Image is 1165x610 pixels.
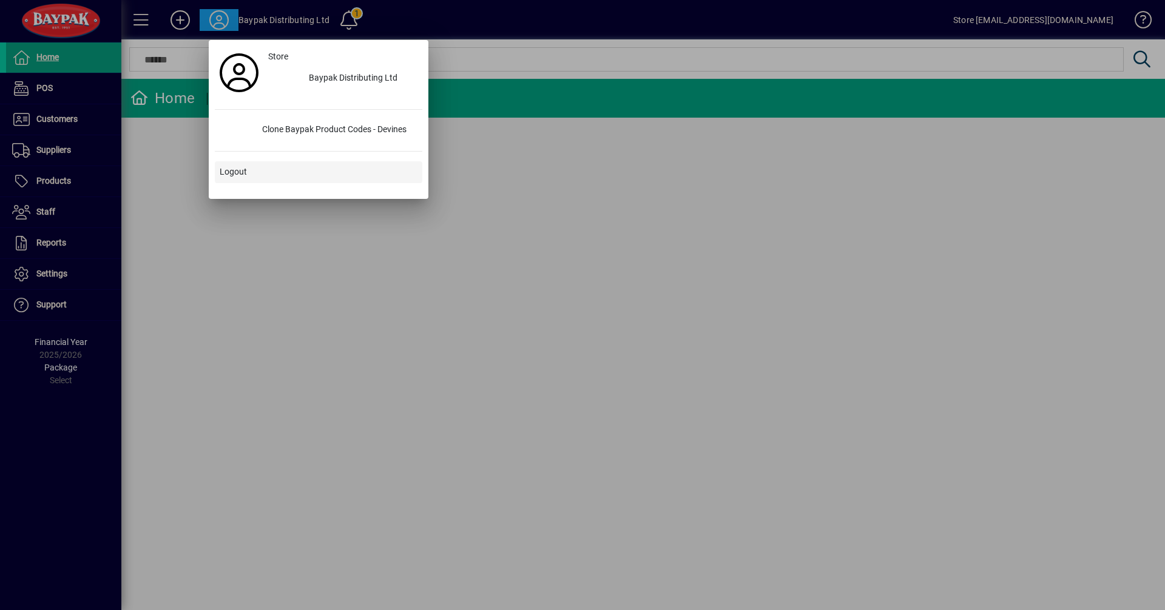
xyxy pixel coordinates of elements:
button: Clone Baypak Product Codes - Devines [215,119,422,141]
div: Baypak Distributing Ltd [299,68,422,90]
button: Baypak Distributing Ltd [263,68,422,90]
button: Logout [215,161,422,183]
span: Logout [220,166,247,178]
span: Store [268,50,288,63]
div: Clone Baypak Product Codes - Devines [252,119,422,141]
a: Store [263,46,422,68]
a: Profile [215,62,263,84]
